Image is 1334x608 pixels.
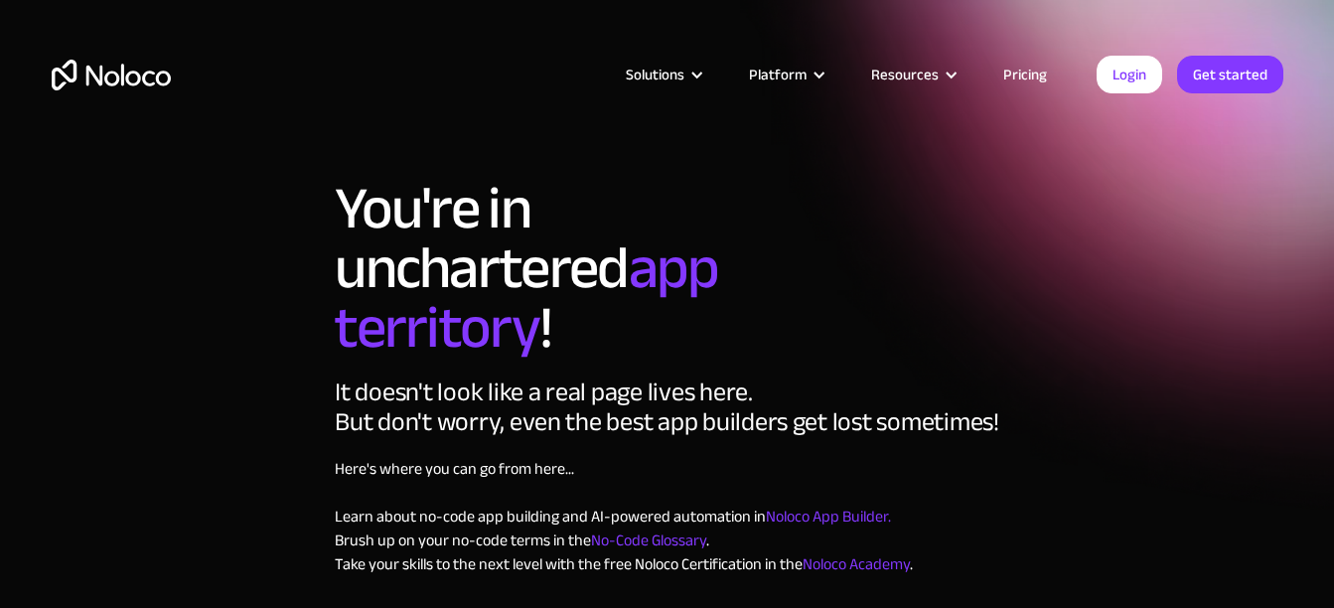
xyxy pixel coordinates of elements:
h1: You're in unchartered ! [335,179,881,358]
div: Resources [846,62,978,87]
a: Noloco App Builder. [766,502,891,532]
span: app territory [335,213,719,383]
div: Solutions [626,62,684,87]
div: Platform [749,62,807,87]
div: It doesn't look like a real page lives here. But don't worry, even the best app builders get lost... [335,378,999,437]
div: Solutions [601,62,724,87]
a: No-Code Glossary [591,526,706,555]
div: Resources [871,62,939,87]
p: Here's where you can go from here... Learn about no-code app building and AI-powered automation i... [335,457,913,576]
a: home [52,60,171,90]
a: Get started [1177,56,1283,93]
a: Login [1097,56,1162,93]
a: Pricing [978,62,1072,87]
div: Platform [724,62,846,87]
a: Noloco Academy [803,549,910,579]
